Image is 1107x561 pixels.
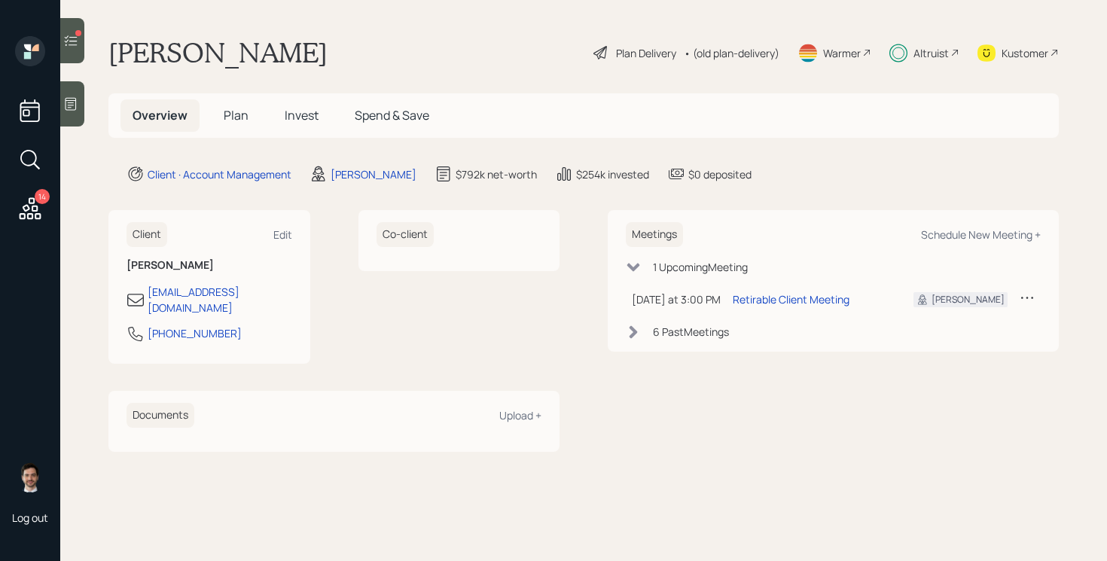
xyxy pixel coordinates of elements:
[684,45,779,61] div: • (old plan-delivery)
[224,107,249,123] span: Plan
[932,293,1005,306] div: [PERSON_NAME]
[733,291,849,307] div: Retirable Client Meeting
[499,408,541,422] div: Upload +
[626,222,683,247] h6: Meetings
[688,166,752,182] div: $0 deposited
[15,462,45,492] img: jonah-coleman-headshot.png
[108,36,328,69] h1: [PERSON_NAME]
[355,107,429,123] span: Spend & Save
[35,189,50,204] div: 14
[148,284,292,316] div: [EMAIL_ADDRESS][DOMAIN_NAME]
[653,324,729,340] div: 6 Past Meeting s
[632,291,721,307] div: [DATE] at 3:00 PM
[377,222,434,247] h6: Co-client
[823,45,861,61] div: Warmer
[576,166,649,182] div: $254k invested
[653,259,748,275] div: 1 Upcoming Meeting
[456,166,537,182] div: $792k net-worth
[331,166,416,182] div: [PERSON_NAME]
[127,259,292,272] h6: [PERSON_NAME]
[273,227,292,242] div: Edit
[921,227,1041,242] div: Schedule New Meeting +
[148,325,242,341] div: [PHONE_NUMBER]
[133,107,188,123] span: Overview
[1002,45,1048,61] div: Kustomer
[127,222,167,247] h6: Client
[148,166,291,182] div: Client · Account Management
[127,403,194,428] h6: Documents
[616,45,676,61] div: Plan Delivery
[285,107,319,123] span: Invest
[913,45,949,61] div: Altruist
[12,511,48,525] div: Log out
